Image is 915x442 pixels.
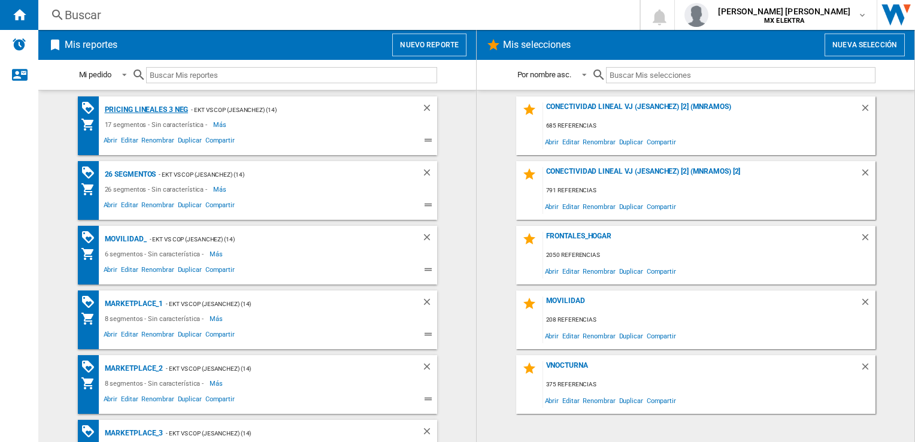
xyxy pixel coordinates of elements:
span: [PERSON_NAME] [PERSON_NAME] [718,5,850,17]
div: Borrar [422,167,437,182]
span: Compartir [204,329,237,343]
span: Más [210,247,225,261]
span: Abrir [543,392,561,408]
span: Compartir [204,135,237,149]
span: Renombrar [140,329,175,343]
span: Renombrar [581,392,617,408]
div: - EKT vs Cop (jesanchez) (14) [156,167,397,182]
div: VNOCTURNA [543,361,860,377]
button: Nueva selección [825,34,905,56]
div: Matriz de PROMOCIONES [81,359,102,374]
img: profile.jpg [684,3,708,27]
span: Compartir [645,198,678,214]
span: Duplicar [617,392,645,408]
div: - EKT vs Cop (jesanchez) (14) [163,296,397,311]
div: 2050 referencias [543,248,875,263]
div: Mi colección [81,247,102,261]
span: Más [213,182,228,196]
div: Mi pedido [79,70,111,79]
div: MARKETPLACE_1 [102,296,163,311]
div: 685 referencias [543,119,875,134]
span: Compartir [204,199,237,214]
div: 17 segmentos - Sin característica - [102,117,214,132]
span: Editar [119,135,140,149]
h2: Mis selecciones [501,34,574,56]
span: Compartir [645,263,678,279]
span: Duplicar [617,134,645,150]
span: Duplicar [617,263,645,279]
span: Duplicar [617,198,645,214]
div: MARKETPLACE_2 [102,361,163,376]
img: alerts-logo.svg [12,37,26,52]
span: Abrir [102,199,120,214]
div: - EKT vs Cop (jesanchez) (14) [163,426,397,441]
span: Duplicar [176,135,204,149]
span: Abrir [543,198,561,214]
span: Duplicar [176,393,204,408]
div: 791 referencias [543,183,875,198]
div: MOVILIDAD [543,296,860,313]
input: Buscar Mis selecciones [606,67,875,83]
div: Mi colección [81,376,102,390]
span: Abrir [102,393,120,408]
div: Conectividad Lineal vj (jesanchez) [2] (mnramos) [543,102,860,119]
b: MX ELEKTRA [764,17,804,25]
span: Renombrar [140,199,175,214]
span: Editar [119,264,140,278]
div: 26 segmentos [102,167,156,182]
span: Abrir [102,264,120,278]
div: - EKT vs Cop (jesanchez) (14) [147,232,398,247]
div: - EKT vs Cop (jesanchez) (14) [163,361,397,376]
span: Editar [560,134,581,150]
span: Editar [560,392,581,408]
div: Borrar [860,361,875,377]
span: Más [210,311,225,326]
span: Abrir [102,329,120,343]
span: Abrir [543,328,561,344]
div: Matriz de PROMOCIONES [81,424,102,439]
div: MOVILIDAD_ [102,232,147,247]
div: Mi colección [81,311,102,326]
div: Matriz de PROMOCIONES [81,230,102,245]
span: Duplicar [176,329,204,343]
span: Duplicar [176,264,204,278]
span: Duplicar [176,199,204,214]
span: Compartir [204,264,237,278]
div: Borrar [422,102,437,117]
div: 6 segmentos - Sin característica - [102,247,210,261]
span: Abrir [543,263,561,279]
div: Matriz de PROMOCIONES [81,101,102,116]
span: Renombrar [140,393,175,408]
button: Nuevo reporte [392,34,466,56]
div: Borrar [422,296,437,311]
div: MARKETPLACE_3 [102,426,163,441]
span: Abrir [543,134,561,150]
div: Pricing lineales 3 neg [102,102,189,117]
input: Buscar Mis reportes [146,67,437,83]
div: 208 referencias [543,313,875,328]
div: Matriz de PROMOCIONES [81,165,102,180]
span: Compartir [645,328,678,344]
span: Abrir [102,135,120,149]
div: Borrar [860,102,875,119]
span: Duplicar [617,328,645,344]
div: Mi colección [81,117,102,132]
div: Mi colección [81,182,102,196]
span: Editar [560,198,581,214]
div: Borrar [422,361,437,376]
span: Editar [119,199,140,214]
div: FRONTALES_HOGAR [543,232,860,248]
span: Renombrar [581,328,617,344]
span: Editar [560,263,581,279]
div: Por nombre asc. [517,70,572,79]
span: Renombrar [140,264,175,278]
span: Renombrar [140,135,175,149]
div: Borrar [860,232,875,248]
span: Más [210,376,225,390]
div: Buscar [65,7,608,23]
span: Compartir [645,134,678,150]
span: Editar [560,328,581,344]
span: Editar [119,393,140,408]
h2: Mis reportes [62,34,120,56]
div: Matriz de PROMOCIONES [81,295,102,310]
